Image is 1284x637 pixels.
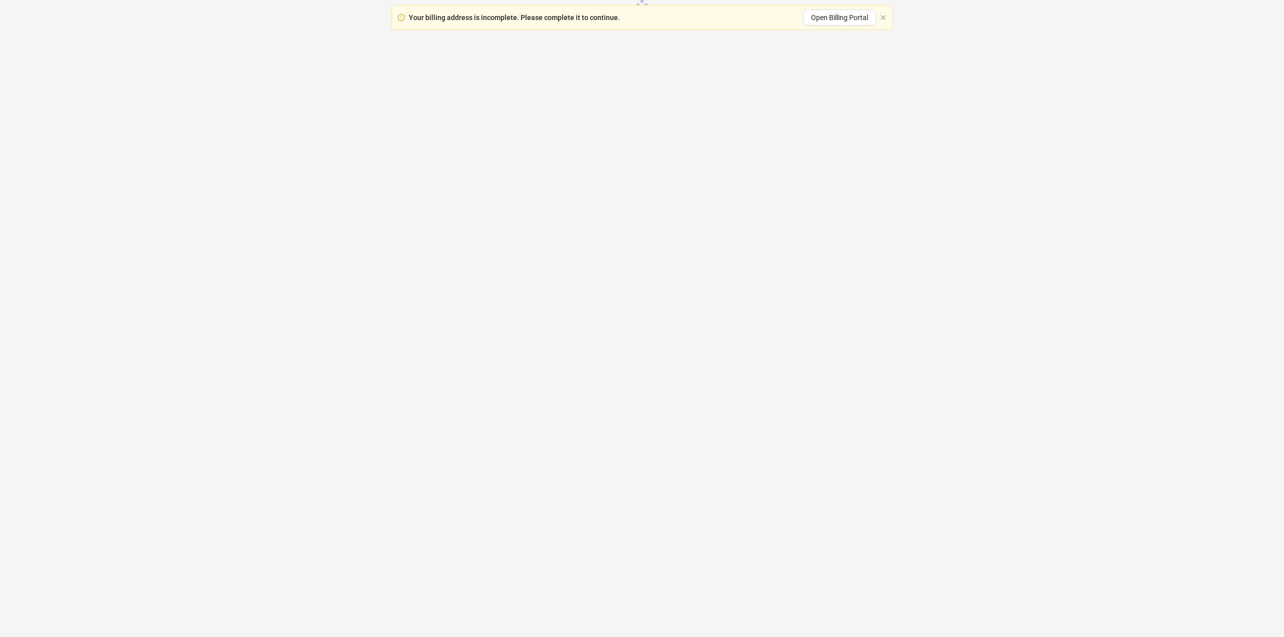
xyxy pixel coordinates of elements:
[409,12,620,23] div: Your billing address is incomplete. Please complete it to continue.
[803,10,876,26] button: Open Billing Portal
[398,14,405,21] span: exclamation-circle
[880,15,886,21] button: close
[811,14,868,22] span: Open Billing Portal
